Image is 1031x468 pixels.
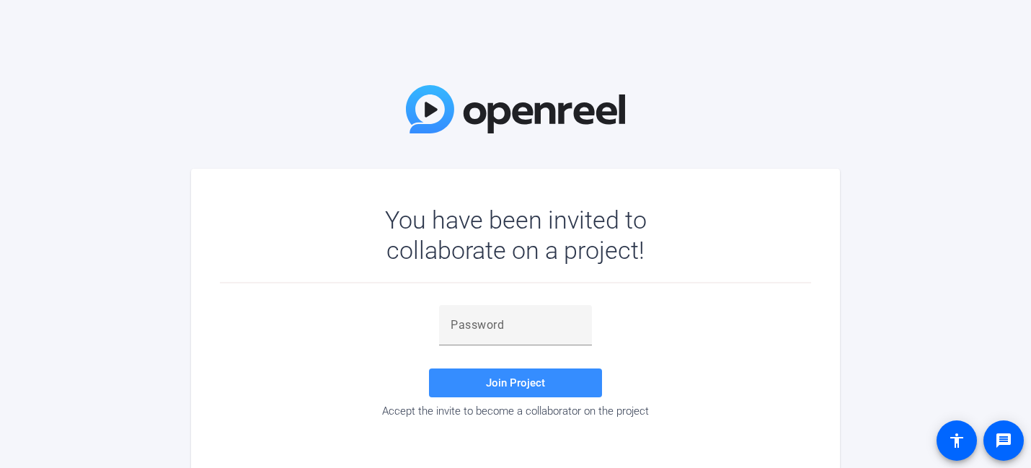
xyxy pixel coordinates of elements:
[429,368,602,397] button: Join Project
[486,376,545,389] span: Join Project
[406,85,625,133] img: OpenReel Logo
[451,317,580,334] input: Password
[948,432,965,449] mat-icon: accessibility
[220,405,811,418] div: Accept the invite to become a collaborator on the project
[995,432,1012,449] mat-icon: message
[343,205,689,265] div: You have been invited to collaborate on a project!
